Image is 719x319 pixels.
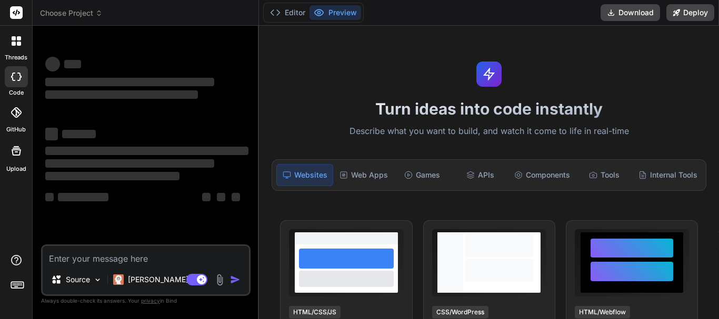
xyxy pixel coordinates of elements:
[45,147,248,155] span: ‌
[58,193,108,201] span: ‌
[265,99,713,118] h1: Turn ideas into code instantly
[265,125,713,138] p: Describe what you want to build, and watch it come to life in real-time
[601,4,660,21] button: Download
[41,296,251,306] p: Always double-check its answers. Your in Bind
[45,57,60,71] span: ‌
[128,274,206,285] p: [PERSON_NAME] 4 S..
[45,172,179,180] span: ‌
[309,5,361,20] button: Preview
[45,159,214,168] span: ‌
[432,306,488,318] div: CSS/WordPress
[45,193,54,201] span: ‌
[6,125,26,134] label: GitHub
[576,164,632,186] div: Tools
[289,306,341,318] div: HTML/CSS/JS
[575,306,630,318] div: HTML/Webflow
[394,164,450,186] div: Games
[634,164,702,186] div: Internal Tools
[666,4,714,21] button: Deploy
[452,164,508,186] div: APIs
[230,274,241,285] img: icon
[335,164,392,186] div: Web Apps
[510,164,574,186] div: Components
[45,90,198,99] span: ‌
[276,164,333,186] div: Websites
[202,193,211,201] span: ‌
[40,8,103,18] span: Choose Project
[5,53,27,62] label: threads
[93,275,102,284] img: Pick Models
[45,128,58,140] span: ‌
[9,88,24,97] label: code
[113,274,124,285] img: Claude 4 Sonnet
[45,78,214,86] span: ‌
[6,164,26,173] label: Upload
[214,274,226,286] img: attachment
[62,130,96,138] span: ‌
[141,297,160,304] span: privacy
[66,274,90,285] p: Source
[217,193,225,201] span: ‌
[64,60,81,68] span: ‌
[232,193,240,201] span: ‌
[266,5,309,20] button: Editor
